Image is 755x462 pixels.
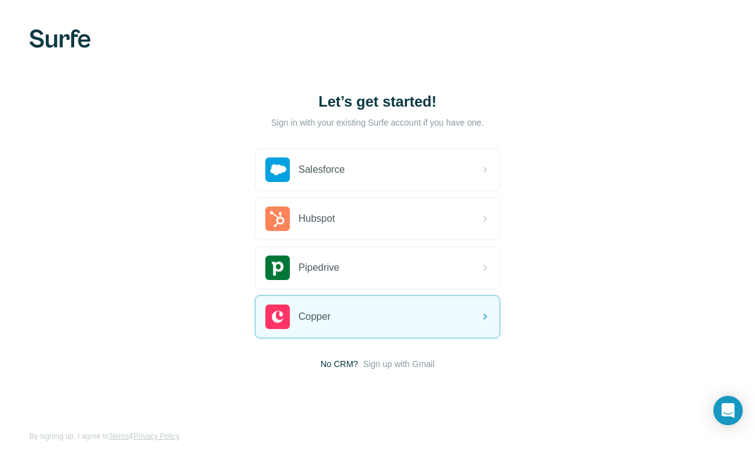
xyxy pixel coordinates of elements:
[255,92,500,112] h1: Let’s get started!
[265,256,290,280] img: pipedrive's logo
[265,206,290,231] img: hubspot's logo
[271,116,484,129] p: Sign in with your existing Surfe account if you have one.
[298,162,345,177] span: Salesforce
[108,432,129,441] a: Terms
[298,309,330,324] span: Copper
[134,432,180,441] a: Privacy Policy
[298,260,340,275] span: Pipedrive
[321,358,358,370] span: No CRM?
[298,211,335,226] span: Hubspot
[29,431,180,442] span: By signing up, I agree to &
[29,29,91,48] img: Surfe's logo
[265,157,290,182] img: salesforce's logo
[713,396,743,425] div: Open Intercom Messenger
[363,358,434,370] button: Sign up with Gmail
[265,305,290,329] img: copper's logo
